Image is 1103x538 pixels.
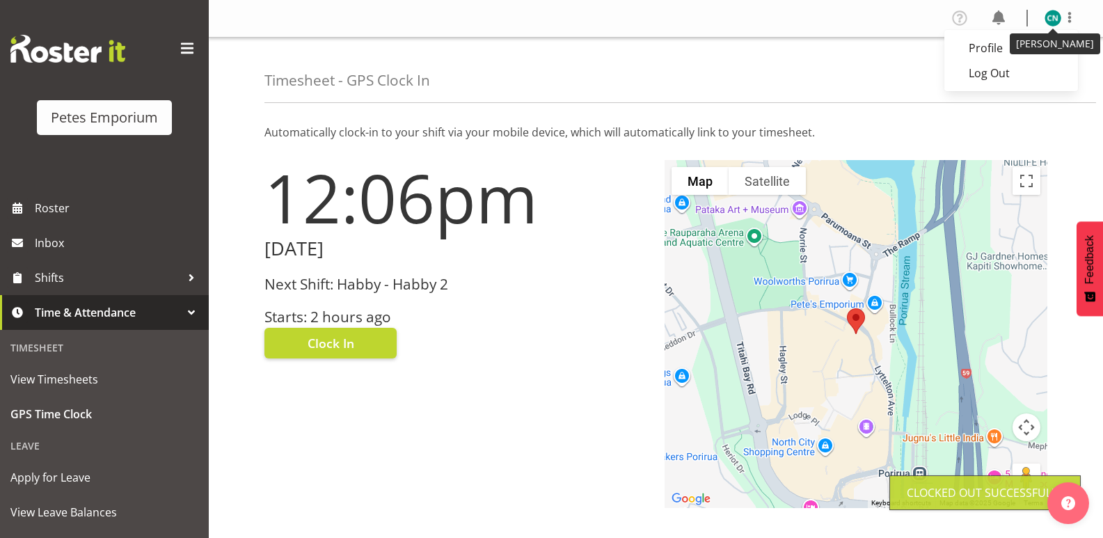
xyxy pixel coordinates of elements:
span: Time & Attendance [35,302,181,323]
h3: Starts: 2 hours ago [264,309,648,325]
img: christine-neville11214.jpg [1045,10,1061,26]
h3: Next Shift: Habby - Habby 2 [264,276,648,292]
button: Feedback - Show survey [1077,221,1103,316]
img: Rosterit website logo [10,35,125,63]
a: Apply for Leave [3,460,205,495]
span: View Leave Balances [10,502,198,523]
p: Automatically clock-in to your shift via your mobile device, which will automatically link to you... [264,124,1047,141]
button: Keyboard shortcuts [871,498,931,508]
h4: Timesheet - GPS Clock In [264,72,430,88]
a: Profile [944,35,1078,61]
span: View Timesheets [10,369,198,390]
img: help-xxl-2.png [1061,496,1075,510]
a: Log Out [944,61,1078,86]
button: Show street map [672,167,729,195]
button: Show satellite imagery [729,167,806,195]
span: Apply for Leave [10,467,198,488]
span: GPS Time Clock [10,404,198,425]
span: Clock In [308,334,354,352]
button: Map camera controls [1013,413,1040,441]
a: GPS Time Clock [3,397,205,432]
a: View Timesheets [3,362,205,397]
h1: 12:06pm [264,160,648,235]
a: Open this area in Google Maps (opens a new window) [668,490,714,508]
h2: [DATE] [264,238,648,260]
button: Clock In [264,328,397,358]
a: View Leave Balances [3,495,205,530]
span: Roster [35,198,202,219]
div: Clocked out Successfully [907,484,1063,501]
span: Shifts [35,267,181,288]
div: Leave [3,432,205,460]
div: Timesheet [3,333,205,362]
span: Inbox [35,232,202,253]
span: Feedback [1084,235,1096,284]
button: Drag Pegman onto the map to open Street View [1013,464,1040,491]
div: Petes Emporium [51,107,158,128]
img: Google [668,490,714,508]
button: Toggle fullscreen view [1013,167,1040,195]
